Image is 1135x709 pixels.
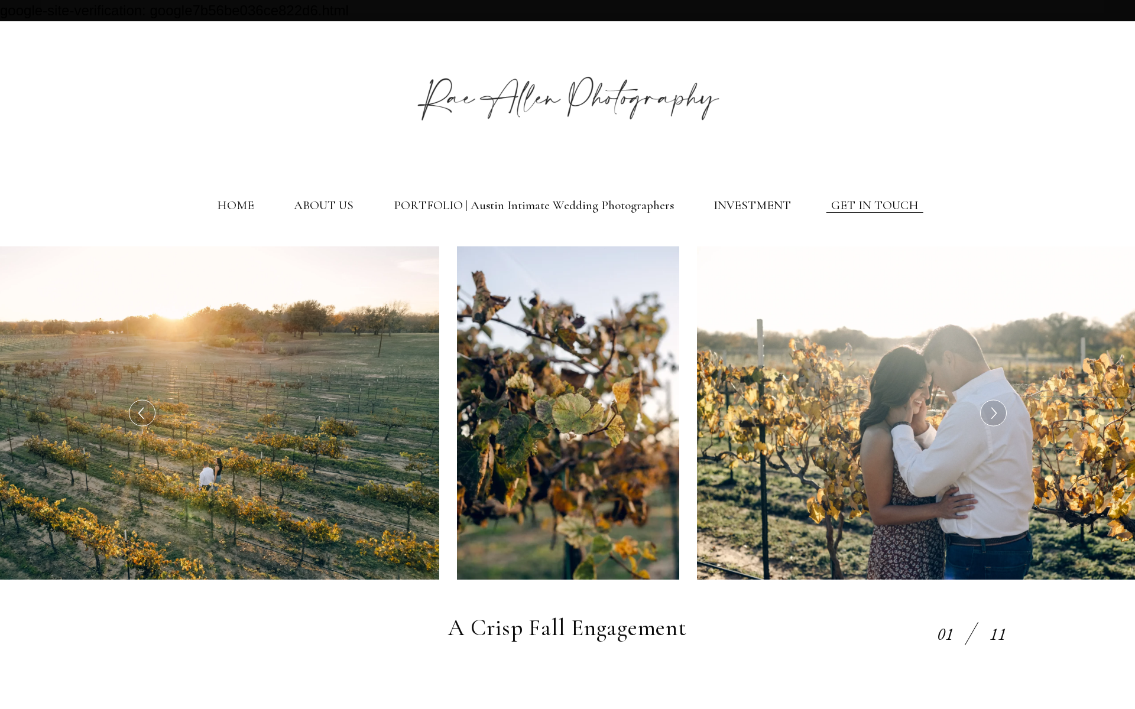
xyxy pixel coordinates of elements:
[831,198,919,213] a: GET IN TOUCH
[394,198,674,213] a: PORTFOLIO | Austin Intimate Wedding Photographers
[937,622,954,646] div: 01
[294,198,354,213] a: ABOUT US
[217,198,254,213] a: HOME
[448,615,686,642] h1: A Crisp Fall Engagement
[990,622,1006,646] div: 11
[714,198,791,213] a: INVESTMENT
[457,246,679,580] img: Rae Allen Photography| A detail shot of dark green leaf hanging on the vines at the Winery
